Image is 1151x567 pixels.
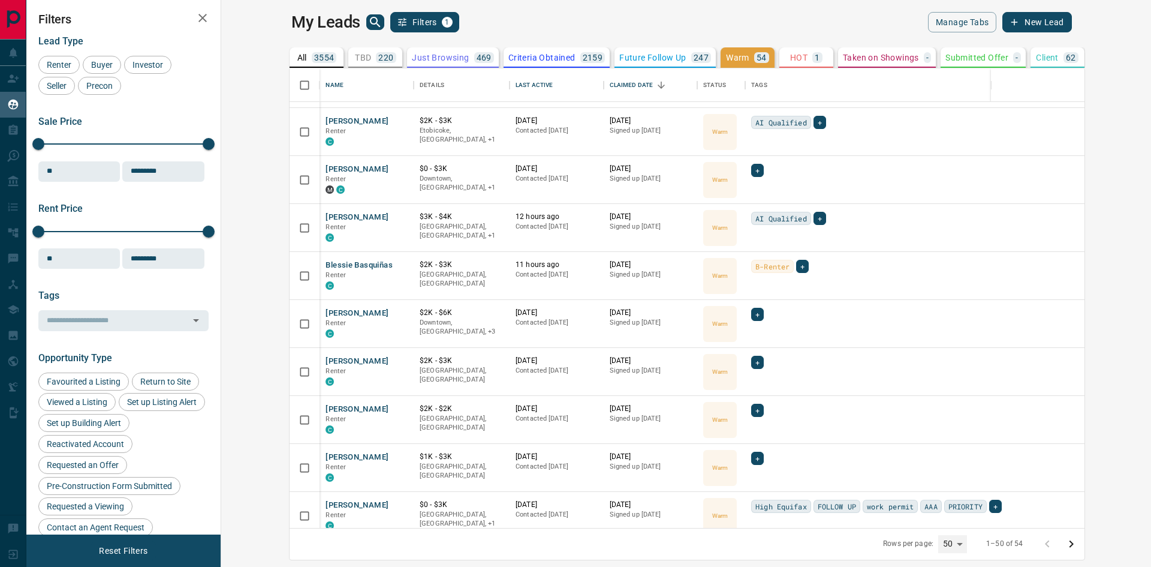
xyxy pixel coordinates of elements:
[610,68,653,102] div: Claimed Date
[38,477,180,495] div: Pre-Construction Form Submitted
[751,356,764,369] div: +
[516,308,598,318] p: [DATE]
[420,212,504,222] p: $3K - $4K
[751,164,764,177] div: +
[516,116,598,126] p: [DATE]
[38,203,83,214] span: Rent Price
[800,260,805,272] span: +
[326,473,334,482] div: condos.ca
[420,404,504,414] p: $2K - $2K
[420,318,504,337] p: North York, West End, Toronto
[926,53,929,62] p: -
[43,377,125,386] span: Favourited a Listing
[38,435,132,453] div: Reactivated Account
[516,260,598,270] p: 11 hours ago
[818,116,822,128] span: +
[516,126,598,136] p: Contacted [DATE]
[938,535,967,553] div: 50
[610,212,692,222] p: [DATE]
[326,271,346,279] span: Renter
[336,185,345,194] div: condos.ca
[43,81,71,91] span: Seller
[516,68,553,102] div: Last Active
[326,319,346,327] span: Renter
[124,56,171,74] div: Investor
[745,68,1120,102] div: Tags
[420,270,504,289] p: [GEOGRAPHIC_DATA], [GEOGRAPHIC_DATA]
[712,271,728,280] p: Warm
[188,312,204,329] button: Open
[43,460,123,470] span: Requested an Offer
[326,281,334,290] div: condos.ca
[712,223,728,232] p: Warm
[610,462,692,472] p: Signed up [DATE]
[755,164,760,176] span: +
[924,500,937,512] span: AAA
[818,500,856,512] span: FOLLOW UP
[326,223,346,231] span: Renter
[755,116,807,128] span: AI Qualified
[945,53,1008,62] p: Submitted Offer
[751,308,764,321] div: +
[610,116,692,126] p: [DATE]
[128,60,167,70] span: Investor
[993,500,998,512] span: +
[420,174,504,193] p: Toronto
[516,174,598,184] p: Contacted [DATE]
[712,511,728,520] p: Warm
[420,510,504,529] p: Toronto
[516,462,598,472] p: Contacted [DATE]
[610,366,692,376] p: Signed up [DATE]
[712,127,728,136] p: Warm
[755,356,760,368] span: +
[610,174,692,184] p: Signed up [DATE]
[87,60,117,70] span: Buyer
[420,414,504,433] p: [GEOGRAPHIC_DATA], [GEOGRAPHIC_DATA]
[712,463,728,472] p: Warm
[326,356,388,367] button: [PERSON_NAME]
[948,500,983,512] span: PRIORITY
[755,308,760,320] span: +
[619,53,686,62] p: Future Follow Up
[583,53,603,62] p: 2159
[815,53,819,62] p: 1
[420,222,504,241] p: Toronto
[610,164,692,174] p: [DATE]
[516,404,598,414] p: [DATE]
[516,500,598,510] p: [DATE]
[653,77,670,94] button: Sort
[38,12,209,26] h2: Filters
[703,68,726,102] div: Status
[755,500,807,512] span: High Equifax
[43,523,149,532] span: Contact an Agent Request
[1002,12,1071,32] button: New Lead
[516,222,598,232] p: Contacted [DATE]
[610,356,692,366] p: [DATE]
[355,53,371,62] p: TBD
[326,404,388,415] button: [PERSON_NAME]
[883,539,933,549] p: Rows per page:
[420,366,504,385] p: [GEOGRAPHIC_DATA], [GEOGRAPHIC_DATA]
[610,452,692,462] p: [DATE]
[38,56,80,74] div: Renter
[813,212,826,225] div: +
[38,497,132,515] div: Requested a Viewing
[326,137,334,146] div: condos.ca
[326,367,346,375] span: Renter
[326,377,334,386] div: condos.ca
[986,539,1023,549] p: 1–50 of 54
[1059,532,1083,556] button: Go to next page
[420,462,504,481] p: [GEOGRAPHIC_DATA], [GEOGRAPHIC_DATA]
[414,68,510,102] div: Details
[38,518,153,536] div: Contact an Agent Request
[326,185,334,194] div: mrloft.ca
[326,452,388,463] button: [PERSON_NAME]
[610,222,692,232] p: Signed up [DATE]
[867,500,914,512] span: work permit
[420,308,504,318] p: $2K - $6K
[516,270,598,280] p: Contacted [DATE]
[726,53,749,62] p: Warm
[38,373,129,391] div: Favourited a Listing
[38,456,127,474] div: Requested an Offer
[818,212,822,224] span: +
